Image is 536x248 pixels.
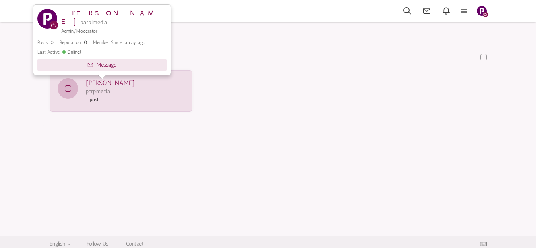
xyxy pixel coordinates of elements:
a: 1 post [86,96,99,103]
a: parplmedia [86,88,110,96]
span: English [50,240,65,247]
a: [PERSON_NAME] [86,79,135,88]
a: Contact [126,240,144,247]
img: Slide1.png [477,6,487,16]
span: 1 [86,97,88,102]
a: Follow Us [87,240,108,247]
span: post [90,97,99,102]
